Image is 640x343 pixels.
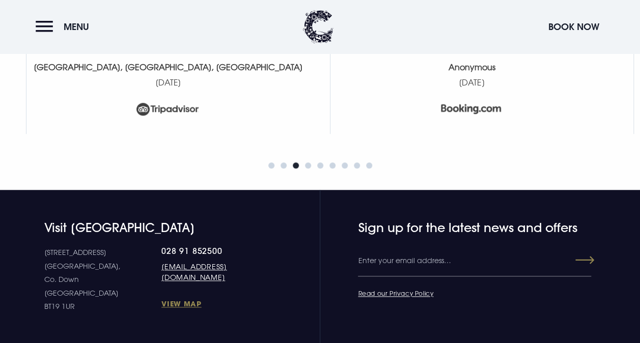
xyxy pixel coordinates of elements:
[449,62,495,72] strong: Anonymous
[44,220,262,235] h4: Visit [GEOGRAPHIC_DATA]
[317,162,323,168] span: Go to slide 5
[161,261,260,282] a: [EMAIL_ADDRESS][DOMAIN_NAME]
[161,246,260,256] a: 028 91 852500
[293,162,299,168] span: Go to slide 3
[34,62,303,72] strong: [GEOGRAPHIC_DATA], [GEOGRAPHIC_DATA], [GEOGRAPHIC_DATA]
[543,16,604,38] button: Book Now
[329,162,336,168] span: Go to slide 6
[358,246,591,276] input: Enter your email address…
[161,299,260,308] a: View Map
[155,77,181,88] time: [DATE]
[268,162,274,168] span: Go to slide 1
[64,21,89,33] span: Menu
[354,162,360,168] span: Go to slide 8
[44,246,161,313] p: [STREET_ADDRESS] [GEOGRAPHIC_DATA], Co. Down [GEOGRAPHIC_DATA] BT19 1UR
[305,162,311,168] span: Go to slide 4
[358,289,433,297] a: Read our Privacy Policy
[342,162,348,168] span: Go to slide 7
[303,10,333,43] img: Clandeboye Lodge
[459,77,485,88] time: [DATE]
[36,16,94,38] button: Menu
[358,220,555,235] h4: Sign up for the latest news and offers
[281,162,287,168] span: Go to slide 2
[366,162,372,168] span: Go to slide 9
[558,251,594,269] button: Submit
